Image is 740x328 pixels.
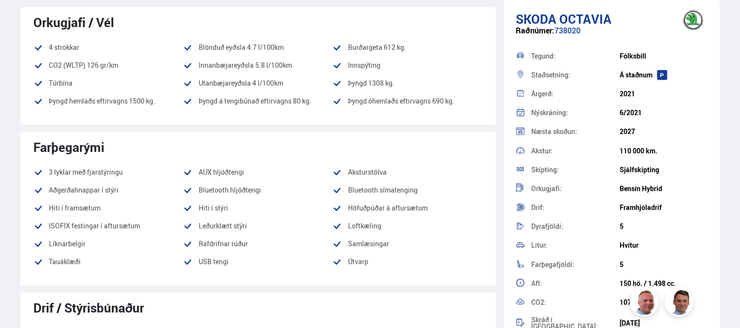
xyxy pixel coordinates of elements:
[531,90,620,97] div: Árgerð:
[34,77,183,89] li: Túrbína
[34,184,183,196] li: Aðgerðahnappar í stýri
[34,238,183,250] li: Líknarbelgir
[183,42,333,53] li: Blönduð eyðsla 4.7 l/100km
[516,10,556,28] span: Skoda
[620,261,708,268] div: 5
[34,60,183,71] li: CO2 (WLTP) 126 gr/km
[620,109,708,117] div: 6/2021
[674,5,712,35] img: brand logo
[333,166,482,178] li: Aksturstölva
[531,223,620,230] div: Dyrafjöldi:
[620,147,708,155] div: 110 000 km.
[183,166,333,178] li: AUX hljóðtengi
[531,148,620,154] div: Akstur:
[620,319,708,327] div: [DATE]
[531,204,620,211] div: Drif:
[531,53,620,60] div: Tegund:
[333,95,482,113] li: Þyngd óhemlaðs eftirvagns 690 kg.
[531,128,620,135] div: Næsta skoðun:
[531,280,620,287] div: Afl:
[531,72,620,78] div: Staðsetning:
[516,26,709,45] div: 738020
[8,4,37,33] button: Opna LiveChat spjallviðmót
[183,202,333,214] li: Hiti í stýri
[333,202,482,214] li: Höfuðpúðar á aftursætum
[620,71,708,79] div: Á staðnum
[531,109,620,116] div: Nýskráning:
[183,238,333,250] li: Rafdrifnar rúður
[631,289,660,318] img: siFngHWaQ9KaOqBr.png
[516,25,554,36] span: Raðnúmer:
[34,15,482,30] div: Orkugjafi / Vél
[620,185,708,193] div: Bensín Hybrid
[531,242,620,249] div: Litur:
[620,90,708,98] div: 2021
[34,220,183,232] li: ISOFIX festingar í aftursætum
[34,42,183,53] li: 4 strokkar
[620,52,708,60] div: Fólksbíll
[666,289,695,318] img: FbJEzSuNWCJXmdc-.webp
[333,220,482,232] li: Loftkæling
[183,77,333,89] li: Utanbæjareyðsla 4 l/100km
[333,184,482,196] li: Bluetooth símatenging
[333,77,482,89] li: Þyngd 1308 kg.
[333,238,482,250] li: Samlæsingar
[183,60,333,71] li: Innanbæjareyðsla 5.8 l/100km
[620,241,708,249] div: Hvítur
[531,261,620,268] div: Farþegafjöldi:
[333,42,482,53] li: Burðargeta 612 kg.
[34,95,183,107] li: Þyngd hemlaðs eftirvagns 1500 kg.
[333,60,482,71] li: Innspýting
[620,298,708,306] div: 107 g/km
[531,166,620,173] div: Skipting:
[183,95,333,107] li: Þyngd á tengibúnað eftirvagns 80 kg.
[34,166,183,178] li: 3 lyklar með fjarstýringu
[183,256,333,268] li: USB tengi
[183,184,333,196] li: Bluetooth hljóðtengi
[333,256,482,274] li: Útvarp
[34,202,183,214] li: Hiti í framsætum
[620,166,708,174] div: Sjálfskipting
[531,299,620,306] div: CO2:
[620,280,708,287] div: 150 hö. / 1.498 cc.
[620,128,708,135] div: 2027
[559,10,611,28] span: Octavia
[620,223,708,230] div: 5
[34,300,482,315] div: Drif / Stýrisbúnaður
[620,204,708,211] div: Framhjóladrif
[531,185,620,192] div: Orkugjafi:
[34,256,183,268] li: Tauáklæði
[34,140,482,154] div: Farþegarými
[183,220,333,232] li: Leðurklætt stýri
